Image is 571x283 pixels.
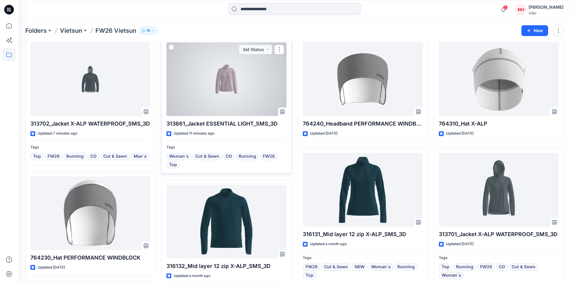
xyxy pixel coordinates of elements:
a: 313701_Jacket X-ALP WATERPROOF_SMS_3D [439,153,559,227]
span: Cut & Sewn [324,263,348,271]
span: Woman`s [442,272,461,279]
span: Man`s [134,153,147,160]
span: Woman`s [371,263,391,271]
p: Tags [439,255,559,261]
p: 764230_Hat PERFORMANCE WINDBLOCK [30,254,150,262]
p: Tags [303,255,423,261]
a: 764310_Hat X-ALP [439,42,559,116]
span: Running [397,263,415,271]
p: 313701_Jacket X-ALP WATERPROOF_SMS_3D [439,230,559,239]
p: 313702_Jacket X-ALP WATERPROOF_SMS_3D [30,120,150,128]
p: 764310_Hat X-ALP [439,120,559,128]
p: Updated [DATE] [446,241,473,247]
p: Updated a month ago [174,273,210,279]
span: Running [456,263,473,271]
button: 19 [139,26,158,35]
span: FW26 [306,263,318,271]
p: 313861_Jacket ESSENTIAL LIGHT_SMS_3D [166,120,286,128]
span: Running [66,153,84,160]
p: Tags [30,144,150,151]
p: FW26 Vietsun [95,26,136,35]
a: 316132_Mid layer 12 zip X-ALP_SMS_3D [166,185,286,258]
p: 764240_Headband PERFORMANCE WINDBLOCK [303,120,423,128]
span: Top [33,153,41,160]
span: Top [169,161,177,169]
p: Updated 11 minutes ago [174,130,214,137]
div: NH [515,4,526,15]
a: 313861_Jacket ESSENTIAL LIGHT_SMS_3D [166,42,286,116]
a: 764240_Headband PERFORMANCE WINDBLOCK [303,42,423,116]
a: 764230_Hat PERFORMANCE WINDBLOCK [30,176,150,250]
span: Running [239,153,256,160]
span: Woman`s [169,153,189,160]
p: Updated [DATE] [38,264,65,271]
p: Tags [166,144,286,151]
p: Updated 7 minutes ago [38,130,77,137]
p: Updated [DATE] [310,130,337,137]
span: FW26 [263,153,275,160]
p: 19 [146,27,150,34]
span: NEW [355,263,365,271]
span: FW26 [48,153,60,160]
p: Updated a month ago [310,241,347,247]
span: 2 [503,5,508,10]
span: CO [226,153,232,160]
span: FW26 [480,263,492,271]
p: Updated [DATE] [446,130,473,137]
div: [PERSON_NAME] [529,4,563,11]
p: 316131_Mid layer 12 zip X-ALP_SMS_3D [303,230,423,239]
span: Cut & Sewn [103,153,127,160]
span: CO [90,153,97,160]
span: Cut & Sewn [512,263,535,271]
a: Vietsun [60,26,82,35]
span: Top [306,272,313,279]
a: 313702_Jacket X-ALP WATERPROOF_SMS_3D [30,42,150,116]
a: Folders [25,26,47,35]
button: New [521,25,548,36]
span: Top [442,263,449,271]
div: Odlo [529,11,563,15]
span: Cut & Sewn [195,153,219,160]
p: 316132_Mid layer 12 zip X-ALP_SMS_3D [166,262,286,270]
span: CO [499,263,505,271]
a: 316131_Mid layer 12 zip X-ALP_SMS_3D [303,153,423,227]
